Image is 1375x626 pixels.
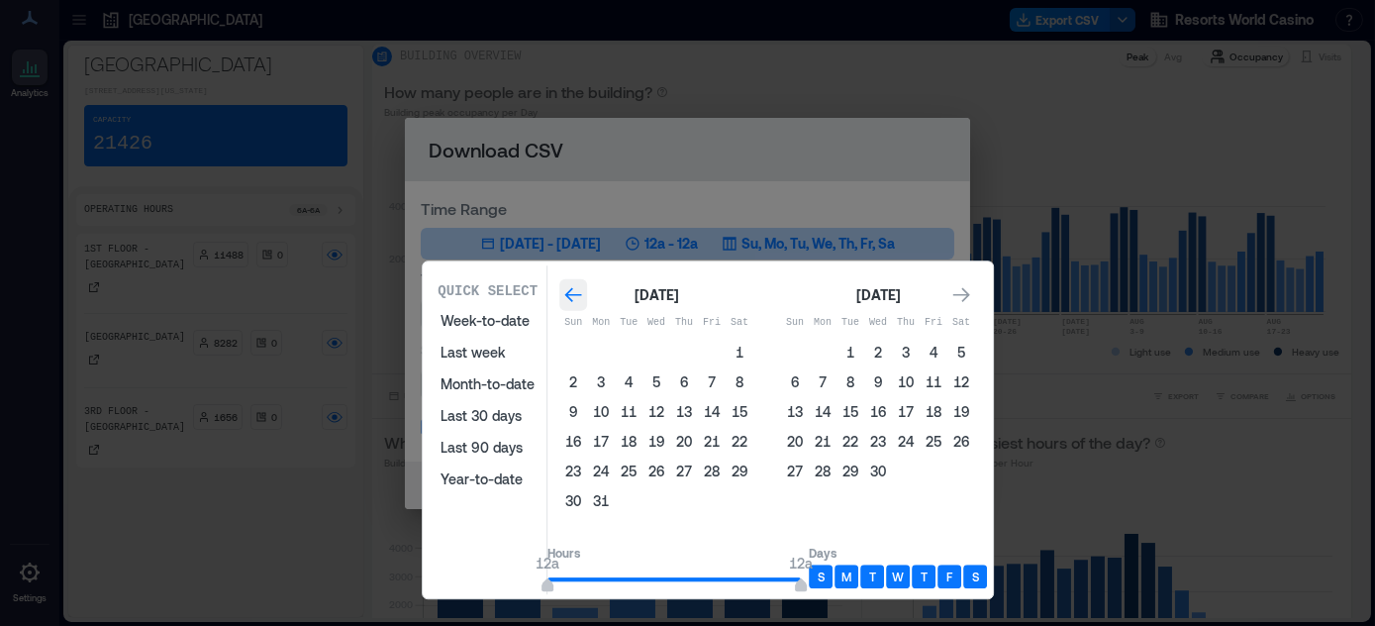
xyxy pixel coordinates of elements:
[836,368,864,396] button: 8
[429,464,546,495] button: Year-to-date
[809,398,836,426] button: 14
[836,458,864,485] button: 29
[429,337,546,368] button: Last week
[850,283,906,307] div: [DATE]
[587,487,615,515] button: 31
[642,315,670,331] p: Wed
[429,305,546,337] button: Week-to-date
[559,315,587,331] p: Sun
[781,458,809,485] button: 27
[947,428,975,456] button: 26
[698,315,726,331] p: Fri
[841,569,851,584] p: M
[438,281,538,301] p: Quick Select
[642,458,670,485] button: 26
[726,339,753,366] button: 1
[642,428,670,456] button: 19
[726,398,753,426] button: 15
[864,458,892,485] button: 30
[836,315,864,331] p: Tue
[920,309,947,337] th: Friday
[781,398,809,426] button: 13
[892,315,920,331] p: Thu
[536,555,559,572] span: 12a
[864,368,892,396] button: 9
[429,400,546,432] button: Last 30 days
[836,428,864,456] button: 22
[587,315,615,331] p: Mon
[947,368,975,396] button: 12
[587,398,615,426] button: 10
[698,458,726,485] button: 28
[615,428,642,456] button: 18
[726,309,753,337] th: Saturday
[892,309,920,337] th: Thursday
[921,569,928,584] p: T
[781,315,809,331] p: Sun
[892,569,904,584] p: W
[809,315,836,331] p: Mon
[781,368,809,396] button: 6
[864,428,892,456] button: 23
[809,428,836,456] button: 21
[587,458,615,485] button: 24
[836,339,864,366] button: 1
[947,339,975,366] button: 5
[629,283,684,307] div: [DATE]
[559,368,587,396] button: 2
[946,569,952,584] p: F
[947,281,975,309] button: Go to next month
[920,368,947,396] button: 11
[864,339,892,366] button: 2
[864,309,892,337] th: Wednesday
[698,309,726,337] th: Friday
[698,398,726,426] button: 14
[670,428,698,456] button: 20
[559,281,587,309] button: Go to previous month
[781,309,809,337] th: Sunday
[836,309,864,337] th: Tuesday
[615,315,642,331] p: Tue
[670,398,698,426] button: 13
[947,398,975,426] button: 19
[864,315,892,331] p: Wed
[781,428,809,456] button: 20
[892,368,920,396] button: 10
[892,339,920,366] button: 3
[615,309,642,337] th: Tuesday
[615,398,642,426] button: 11
[670,315,698,331] p: Thu
[947,315,975,331] p: Sat
[670,458,698,485] button: 27
[429,368,546,400] button: Month-to-date
[642,398,670,426] button: 12
[818,569,825,584] p: S
[809,458,836,485] button: 28
[670,368,698,396] button: 6
[670,309,698,337] th: Thursday
[615,368,642,396] button: 4
[559,487,587,515] button: 30
[920,315,947,331] p: Fri
[559,458,587,485] button: 23
[972,569,979,584] p: S
[726,428,753,456] button: 22
[836,398,864,426] button: 15
[587,309,615,337] th: Monday
[869,569,876,584] p: T
[726,458,753,485] button: 29
[587,368,615,396] button: 3
[809,368,836,396] button: 7
[698,368,726,396] button: 7
[920,339,947,366] button: 4
[809,309,836,337] th: Monday
[809,545,987,561] p: Days
[920,428,947,456] button: 25
[559,398,587,426] button: 9
[947,309,975,337] th: Saturday
[726,315,753,331] p: Sat
[429,432,546,464] button: Last 90 days
[892,398,920,426] button: 17
[920,398,947,426] button: 18
[698,428,726,456] button: 21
